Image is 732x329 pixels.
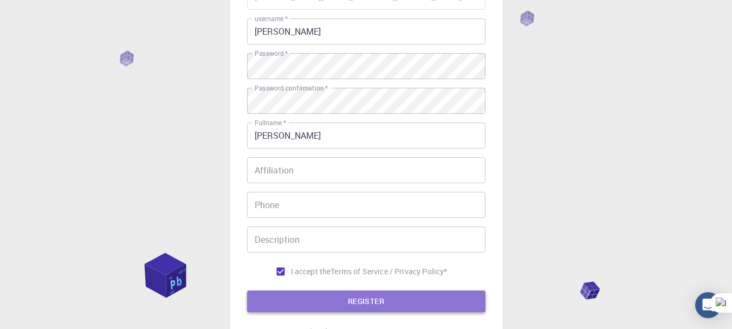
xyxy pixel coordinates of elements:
span: I accept the [291,266,331,277]
p: Terms of Service / Privacy Policy * [331,266,447,277]
div: Open Intercom Messenger [695,292,721,318]
label: Password confirmation [255,83,328,93]
label: Fullname [255,118,286,127]
button: REGISTER [247,291,485,312]
label: username [255,14,288,23]
label: Password [255,49,288,58]
a: Terms of Service / Privacy Policy* [331,266,447,277]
